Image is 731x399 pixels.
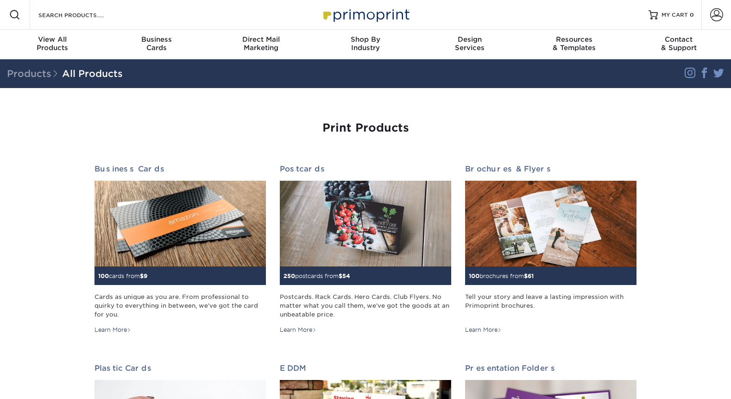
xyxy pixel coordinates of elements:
[104,35,208,52] div: Cards
[209,30,313,59] a: Direct MailMarketing
[280,326,316,334] div: Learn More
[465,364,636,373] h2: Presentation Folders
[38,9,128,20] input: SEARCH PRODUCTS.....
[209,35,313,44] span: Direct Mail
[418,30,522,59] a: DesignServices
[313,30,417,59] a: Shop ByIndustry
[280,364,451,373] h2: EDDM
[690,12,694,18] span: 0
[342,272,350,279] span: 54
[280,292,451,319] div: Postcards. Rack Cards. Hero Cards. Club Flyers. No matter what you call them, we've got the goods...
[524,272,528,279] span: $
[627,35,731,52] div: & Support
[98,272,147,279] small: cards from
[313,35,417,44] span: Shop By
[627,35,731,44] span: Contact
[280,165,451,334] a: Postcards 250postcards from$54 Postcards. Rack Cards. Hero Cards. Club Flyers. No matter what you...
[104,35,208,44] span: Business
[469,272,479,279] span: 100
[95,181,266,266] img: Business Cards
[7,68,62,79] span: Products
[522,35,626,52] div: & Templates
[465,165,636,173] h2: Brochures & Flyers
[95,165,266,334] a: Business Cards 100cards from$9 Cards as unique as you are. From professional to quirky to everyth...
[95,292,266,319] div: Cards as unique as you are. From professional to quirky to everything in between, we've got the c...
[95,121,636,135] h1: Print Products
[465,326,502,334] div: Learn More
[284,272,295,279] span: 250
[284,272,350,279] small: postcards from
[95,165,266,173] h2: Business Cards
[465,165,636,334] a: Brochures & Flyers 100brochures from$61 Tell your story and leave a lasting impression with Primo...
[62,68,123,79] a: All Products
[465,181,636,266] img: Brochures & Flyers
[104,30,208,59] a: BusinessCards
[140,272,144,279] span: $
[319,5,412,25] img: Primoprint
[95,364,266,373] h2: Plastic Cards
[280,181,451,266] img: Postcards
[522,35,626,44] span: Resources
[98,272,109,279] span: 100
[469,272,534,279] small: brochures from
[339,272,342,279] span: $
[280,165,451,173] h2: Postcards
[528,272,534,279] span: 61
[418,35,522,52] div: Services
[144,272,147,279] span: 9
[465,292,636,319] div: Tell your story and leave a lasting impression with Primoprint brochures.
[522,30,626,59] a: Resources& Templates
[662,11,688,19] span: MY CART
[418,35,522,44] span: Design
[313,35,417,52] div: Industry
[209,35,313,52] div: Marketing
[627,30,731,59] a: Contact& Support
[95,326,131,334] div: Learn More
